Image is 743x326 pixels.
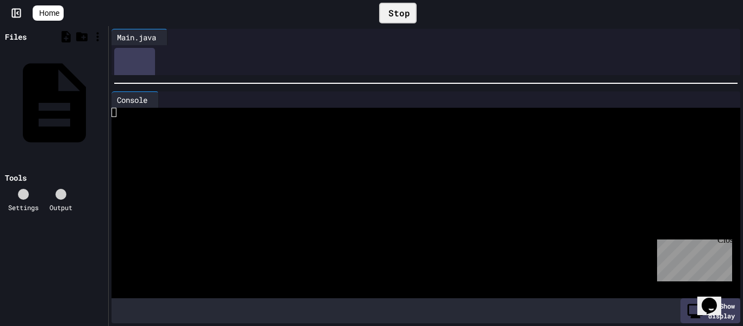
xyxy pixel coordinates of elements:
[49,202,72,212] div: Output
[8,202,39,212] div: Settings
[379,3,417,23] div: Stop
[4,4,75,69] div: Chat with us now!Close
[5,172,27,183] div: Tools
[39,8,59,19] span: Home
[653,235,732,281] iframe: chat widget
[5,31,27,42] div: Files
[33,5,64,21] a: Home
[697,282,732,315] iframe: chat widget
